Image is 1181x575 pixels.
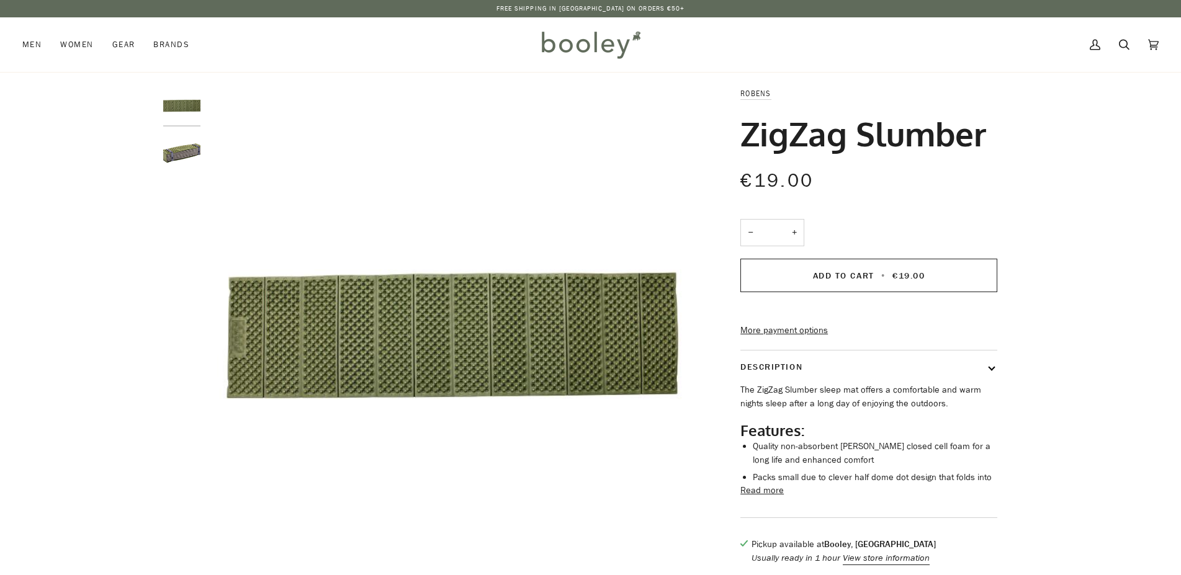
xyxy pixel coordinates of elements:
p: Usually ready in 1 hour [752,551,936,565]
img: Robens ZigZag Slumber - Booley Galway [163,135,200,172]
button: Description [740,350,997,383]
img: Booley [536,27,645,63]
button: View store information [843,551,930,565]
li: Quality non-absorbent [PERSON_NAME] closed cell foam for a long life and enhanced comfort [753,440,997,466]
li: Packs small due to clever half dome dot design that folds into [753,471,997,484]
img: Robens ZigZag Slumber - Booley Galway [163,87,200,124]
span: Women [60,38,93,51]
a: Brands [144,17,199,72]
span: Brands [153,38,189,51]
button: + [784,219,804,247]
h1: ZigZag Slumber [740,113,987,154]
a: More payment options [740,324,997,337]
a: Men [22,17,51,72]
p: Pickup available at [752,538,936,551]
button: − [740,219,760,247]
a: Robens [740,88,771,99]
a: Women [51,17,102,72]
strong: Booley, [GEOGRAPHIC_DATA] [824,538,936,550]
button: Read more [740,484,784,497]
span: Add to Cart [813,270,874,282]
span: • [878,270,889,282]
span: €19.00 [740,168,814,194]
p: Free Shipping in [GEOGRAPHIC_DATA] on Orders €50+ [496,4,685,14]
button: Add to Cart • €19.00 [740,259,997,292]
p: The ZigZag Slumber sleep mat offers a comfortable and warm nights sleep after a long day of enjoy... [740,383,997,410]
span: €19.00 [892,270,925,282]
a: Gear [103,17,145,72]
input: Quantity [740,219,804,247]
span: Gear [112,38,135,51]
h2: Features: [740,421,997,440]
span: Men [22,38,42,51]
